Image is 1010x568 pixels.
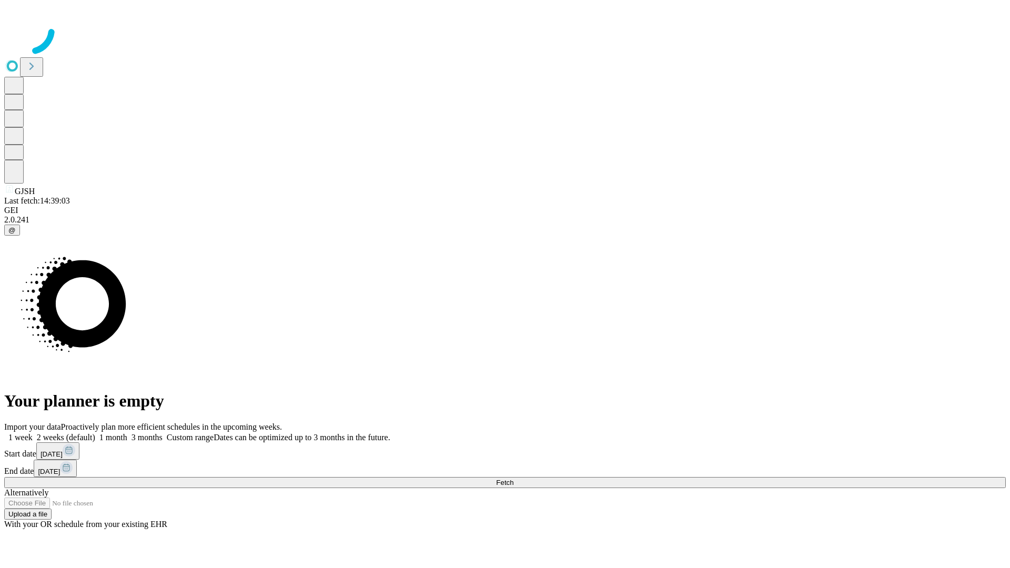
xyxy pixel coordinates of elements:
[38,468,60,475] span: [DATE]
[496,479,513,486] span: Fetch
[8,226,16,234] span: @
[99,433,127,442] span: 1 month
[4,488,48,497] span: Alternatively
[8,433,33,442] span: 1 week
[41,450,63,458] span: [DATE]
[61,422,282,431] span: Proactively plan more efficient schedules in the upcoming weeks.
[4,215,1006,225] div: 2.0.241
[4,520,167,529] span: With your OR schedule from your existing EHR
[15,187,35,196] span: GJSH
[4,477,1006,488] button: Fetch
[4,391,1006,411] h1: Your planner is empty
[34,460,77,477] button: [DATE]
[132,433,163,442] span: 3 months
[36,442,79,460] button: [DATE]
[4,442,1006,460] div: Start date
[4,225,20,236] button: @
[4,422,61,431] span: Import your data
[4,460,1006,477] div: End date
[214,433,390,442] span: Dates can be optimized up to 3 months in the future.
[4,196,70,205] span: Last fetch: 14:39:03
[4,206,1006,215] div: GEI
[4,509,52,520] button: Upload a file
[167,433,214,442] span: Custom range
[37,433,95,442] span: 2 weeks (default)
